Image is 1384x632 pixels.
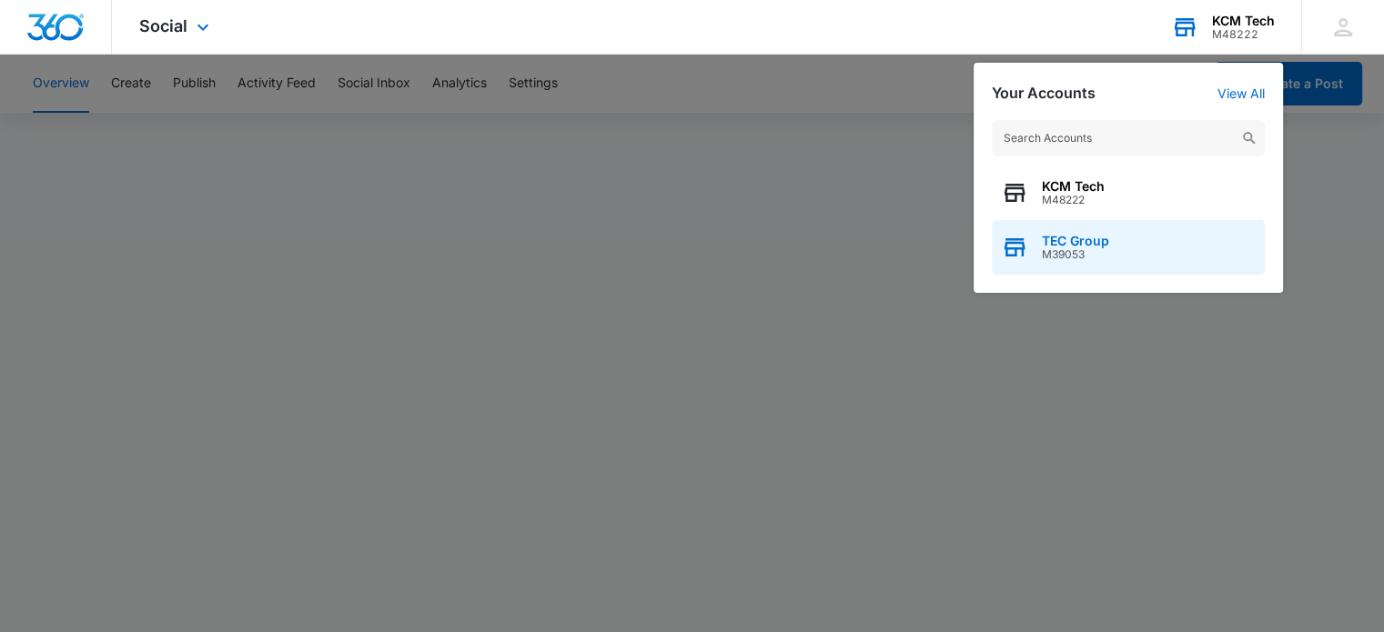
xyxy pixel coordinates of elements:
input: Search Accounts [992,120,1265,156]
span: KCM Tech [1042,179,1105,194]
span: M39053 [1042,248,1109,261]
a: View All [1217,85,1265,101]
div: account name [1212,14,1275,28]
h2: Your Accounts [992,85,1096,102]
span: TEC Group [1042,234,1109,248]
div: account id [1212,28,1275,41]
span: M48222 [1042,194,1105,206]
button: TEC GroupM39053 [992,220,1265,275]
button: KCM TechM48222 [992,166,1265,220]
span: Social [139,16,187,35]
